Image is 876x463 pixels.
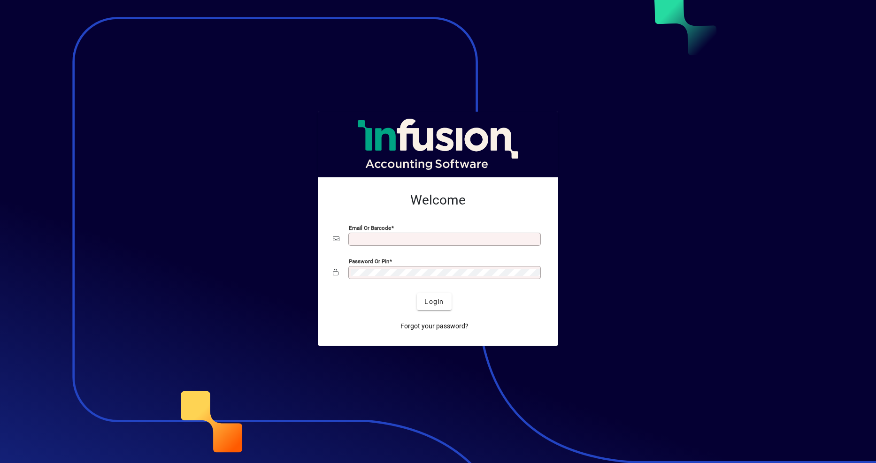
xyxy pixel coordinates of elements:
span: Login [424,297,444,307]
button: Login [417,293,451,310]
mat-label: Email or Barcode [349,225,391,231]
h2: Welcome [333,192,543,208]
mat-label: Password or Pin [349,258,389,265]
a: Forgot your password? [397,318,472,334]
span: Forgot your password? [400,321,469,331]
